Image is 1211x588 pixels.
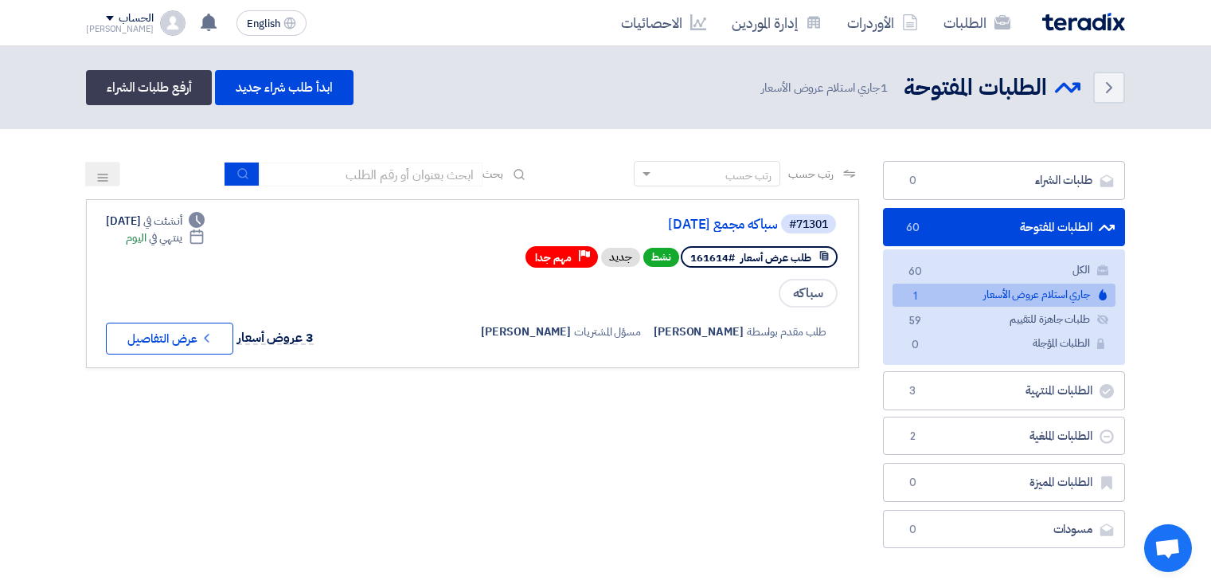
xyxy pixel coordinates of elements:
span: رتب حسب [788,166,834,182]
span: مسؤل المشتريات [574,323,641,340]
span: [PERSON_NAME] [654,323,744,340]
span: 0 [905,337,924,354]
input: ابحث بعنوان أو رقم الطلب [260,163,482,186]
a: الطلبات المؤجلة [893,332,1115,355]
span: 3 [903,383,922,399]
a: سباكه مجمع [DATE] [459,218,778,232]
a: ابدأ طلب شراء جديد [215,70,353,105]
span: 0 [903,173,922,189]
span: مهم جدا [535,250,572,265]
span: طلب مقدم بواسطة [747,323,827,340]
a: الأوردرات [834,4,931,41]
a: الطلبات الملغية2 [883,417,1125,456]
span: 3 عروض أسعار [237,328,314,347]
a: إدارة الموردين [719,4,834,41]
span: 0 [903,475,922,491]
a: الطلبات المفتوحة60 [883,208,1125,247]
div: اليوم [126,229,205,246]
span: [PERSON_NAME] [481,323,571,340]
div: الحساب [119,12,153,25]
a: الطلبات [931,4,1023,41]
span: 0 [903,522,922,538]
a: جاري استلام عروض الأسعار [893,284,1115,307]
span: سباكه [779,279,838,308]
img: profile_test.png [160,10,186,36]
span: 1 [905,288,924,305]
div: رتب حسب [725,167,772,184]
div: #71301 [789,219,828,230]
a: أرفع طلبات الشراء [86,70,212,105]
span: جاري استلام عروض الأسعار [761,79,891,97]
span: أنشئت في [143,213,182,229]
button: English [236,10,307,36]
a: طلبات الشراء0 [883,161,1125,200]
span: 2 [903,429,922,445]
span: 60 [903,220,922,236]
a: الكل [893,259,1115,282]
a: الطلبات المنتهية3 [883,371,1125,410]
h2: الطلبات المفتوحة [904,73,1047,104]
span: ينتهي في [149,229,182,246]
span: بحث [482,166,503,182]
span: طلب عرض أسعار [740,250,811,265]
span: 1 [881,79,888,96]
span: 60 [905,264,924,280]
span: English [247,18,280,29]
span: نشط [643,248,679,267]
a: الاحصائيات [608,4,719,41]
div: [PERSON_NAME] [86,25,154,33]
img: Teradix logo [1042,13,1125,31]
span: 59 [905,313,924,330]
a: طلبات جاهزة للتقييم [893,308,1115,331]
div: Open chat [1144,524,1192,572]
span: #161614 [690,250,735,265]
a: مسودات0 [883,510,1125,549]
a: الطلبات المميزة0 [883,463,1125,502]
div: [DATE] [106,213,205,229]
button: عرض التفاصيل [106,323,233,355]
div: جديد [601,248,640,267]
